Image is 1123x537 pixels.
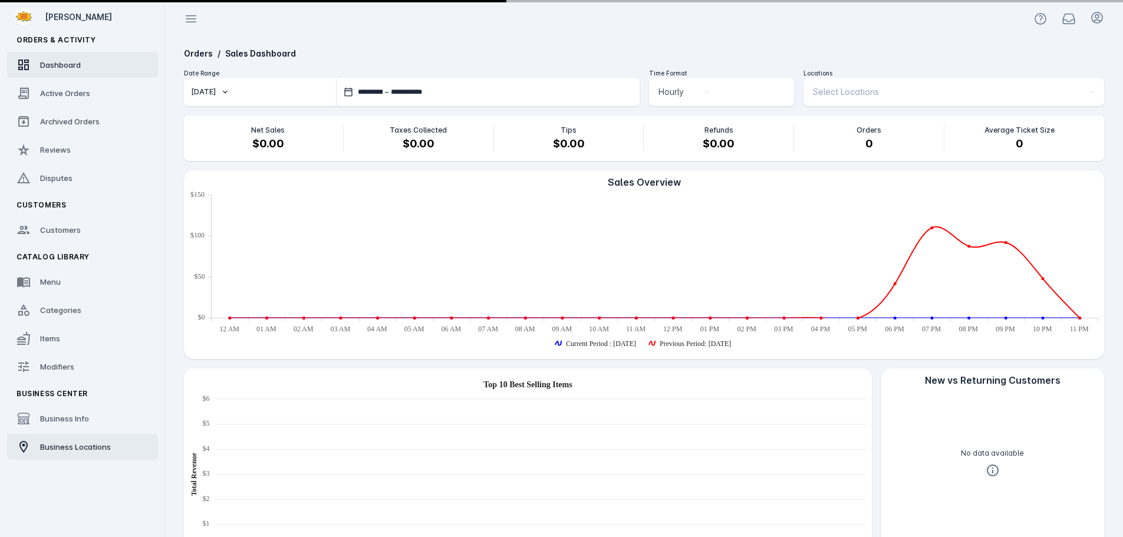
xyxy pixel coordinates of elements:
[857,317,859,319] ellipse: Tue Oct 07 2025 17:00:00 GMT-0500 (Central Daylight Time): 0, Previous Period: Sep 30
[40,60,81,70] span: Dashboard
[385,87,388,97] span: –
[813,85,879,99] span: Select Locations
[7,434,158,460] a: Business Locations
[195,272,205,281] text: $50
[377,317,378,319] ellipse: Tue Oct 07 2025 04:00:00 GMT-0500 (Central Daylight Time): 0, Previous Period: Sep 30
[848,325,868,333] text: 05 PM
[7,52,158,78] a: Dashboard
[7,406,158,431] a: Business Info
[746,317,748,319] ellipse: Tue Oct 07 2025 14:00:00 GMT-0500 (Central Daylight Time): 0, Previous Period: Sep 30
[553,136,585,151] h4: $0.00
[803,69,1104,78] div: Locations
[478,325,498,333] text: 07 AM
[566,340,636,348] text: Current Period : [DATE]
[40,362,74,371] span: Modifiers
[40,145,71,154] span: Reviews
[737,325,756,333] text: 02 PM
[704,125,733,136] p: Refunds
[229,317,230,319] ellipse: Tue Oct 07 2025 00:00:00 GMT-0500 (Central Daylight Time): 0, Previous Period: Sep 30
[184,69,640,78] div: Date Range
[1033,325,1052,333] text: 10 PM
[414,317,416,319] ellipse: Tue Oct 07 2025 05:00:00 GMT-0500 (Central Daylight Time): 0, Previous Period: Sep 30
[441,325,461,333] text: 06 AM
[894,283,896,285] ellipse: Tue Oct 07 2025 18:00:00 GMT-0500 (Central Daylight Time): 41.86, Previous Period: Sep 30
[673,317,674,319] ellipse: Tue Oct 07 2025 12:00:00 GMT-0500 (Central Daylight Time): 0, Previous Period: Sep 30
[40,442,111,452] span: Business Locations
[552,325,572,333] text: 09 AM
[984,125,1055,136] p: Average Ticket Size
[191,87,216,97] div: [DATE]
[931,227,933,229] ellipse: Tue Oct 07 2025 19:00:00 GMT-0500 (Central Daylight Time): 110.16, Previous Period: Sep 30
[190,452,198,496] text: Total Revenue
[203,495,210,503] text: $2
[190,190,205,199] text: $150
[218,48,220,58] span: /
[857,125,881,136] p: Orders
[1042,278,1043,279] ellipse: Tue Oct 07 2025 22:00:00 GMT-0500 (Central Daylight Time): 48.11, Previous Period: Sep 30
[251,125,285,136] p: Net Sales
[7,165,158,191] a: Disputes
[225,48,296,58] a: Sales Dashboard
[40,305,81,315] span: Categories
[40,117,100,126] span: Archived Orders
[783,317,785,319] ellipse: Tue Oct 07 2025 15:00:00 GMT-0500 (Central Daylight Time): 0, Previous Period: Sep 30
[598,317,600,319] ellipse: Tue Oct 07 2025 10:00:00 GMT-0500 (Central Daylight Time): 0, Previous Period: Sep 30
[203,469,210,477] text: $3
[17,252,90,261] span: Catalog Library
[968,317,970,319] ellipse: Tue Oct 07 2025 20:00:00 GMT-0500 (Central Daylight Time): 0, Current Period : Oct 07
[959,325,979,333] text: 08 PM
[404,325,424,333] text: 05 AM
[996,325,1015,333] text: 09 PM
[330,325,350,333] text: 03 AM
[203,519,210,528] text: $1
[403,136,434,151] h4: $0.00
[1005,317,1007,319] ellipse: Tue Oct 07 2025 21:00:00 GMT-0500 (Central Daylight Time): 0, Current Period : Oct 07
[589,325,609,333] text: 10 AM
[17,389,88,398] span: Business Center
[190,231,205,239] text: $100
[266,317,268,319] ellipse: Tue Oct 07 2025 01:00:00 GMT-0500 (Central Daylight Time): 0, Previous Period: Sep 30
[40,334,60,343] span: Items
[515,325,535,333] text: 08 AM
[663,325,683,333] text: 12 PM
[7,108,158,134] a: Archived Orders
[865,136,873,151] h4: 0
[820,317,822,319] ellipse: Tue Oct 07 2025 16:00:00 GMT-0500 (Central Daylight Time): 0, Previous Period: Sep 30
[1079,317,1081,319] ellipse: Tue Oct 07 2025 23:00:00 GMT-0500 (Central Daylight Time): 0, Previous Period: Sep 30
[40,225,81,235] span: Customers
[40,88,90,98] span: Active Orders
[1016,136,1023,151] h4: 0
[184,48,213,58] a: Orders
[885,325,904,333] text: 06 PM
[7,354,158,380] a: Modifiers
[390,125,447,136] p: Taxes Collected
[40,277,61,286] span: Menu
[561,125,577,136] p: Tips
[203,419,210,427] text: $5
[303,317,305,319] ellipse: Tue Oct 07 2025 02:00:00 GMT-0500 (Central Daylight Time): 0, Previous Period: Sep 30
[256,325,276,333] text: 01 AM
[931,317,933,319] ellipse: Tue Oct 07 2025 19:00:00 GMT-0500 (Central Daylight Time): 0, Current Period : Oct 07
[17,200,66,209] span: Customers
[922,325,941,333] text: 07 PM
[1005,242,1007,243] ellipse: Tue Oct 07 2025 21:00:00 GMT-0500 (Central Daylight Time): 92.04, Previous Period: Sep 30
[658,85,684,99] span: Hourly
[184,189,1104,359] ejs-chart: . Syncfusion interactive chart.
[184,175,1104,189] div: Sales Overview
[198,313,205,321] text: $0
[7,137,158,163] a: Reviews
[7,217,158,243] a: Customers
[203,444,210,453] text: $4
[811,325,831,333] text: 04 PM
[703,136,735,151] h4: $0.00
[450,317,452,319] ellipse: Tue Oct 07 2025 06:00:00 GMT-0500 (Central Daylight Time): 0, Previous Period: Sep 30
[7,80,158,106] a: Active Orders
[1042,317,1043,319] ellipse: Tue Oct 07 2025 22:00:00 GMT-0500 (Central Daylight Time): 0, Current Period : Oct 07
[700,325,720,333] text: 01 PM
[294,325,314,333] text: 02 AM
[660,340,731,348] text: Previous Period: [DATE]
[184,78,336,106] button: [DATE]
[894,317,896,319] ellipse: Tue Oct 07 2025 18:00:00 GMT-0500 (Central Daylight Time): 0, Current Period : Oct 07
[45,11,153,23] div: [PERSON_NAME]
[562,317,564,319] ellipse: Tue Oct 07 2025 09:00:00 GMT-0500 (Central Daylight Time): 0, Previous Period: Sep 30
